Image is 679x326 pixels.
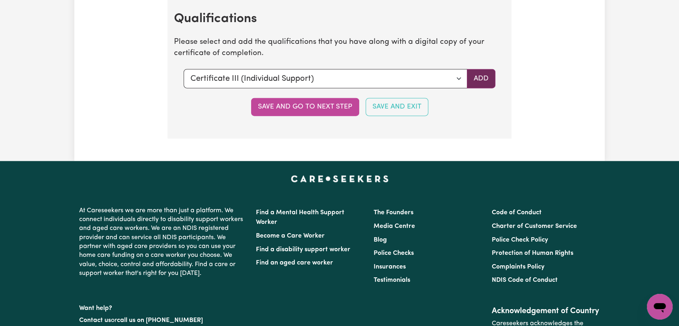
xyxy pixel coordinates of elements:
[374,264,406,270] a: Insurances
[174,11,505,27] h2: Qualifications
[374,250,414,256] a: Police Checks
[256,233,325,239] a: Become a Care Worker
[79,317,111,324] a: Contact us
[291,176,389,182] a: Careseekers home page
[467,69,495,88] button: Add selected qualification
[492,237,548,243] a: Police Check Policy
[117,317,203,324] a: call us on [PHONE_NUMBER]
[251,98,359,116] button: Save and go to next step
[492,250,573,256] a: Protection of Human Rights
[79,301,246,313] p: Want help?
[366,98,428,116] button: Save and Exit
[374,209,413,216] a: The Founders
[492,277,558,283] a: NDIS Code of Conduct
[256,246,350,253] a: Find a disability support worker
[79,203,246,281] p: At Careseekers we are more than just a platform. We connect individuals directly to disability su...
[374,277,410,283] a: Testimonials
[374,237,387,243] a: Blog
[492,306,600,316] h2: Acknowledgement of Country
[256,209,344,226] a: Find a Mental Health Support Worker
[374,223,415,230] a: Media Centre
[647,294,673,320] iframe: Button to launch messaging window
[492,209,542,216] a: Code of Conduct
[174,37,505,60] p: Please select and add the qualifications that you have along with a digital copy of your certific...
[492,223,577,230] a: Charter of Customer Service
[256,260,333,266] a: Find an aged care worker
[492,264,544,270] a: Complaints Policy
